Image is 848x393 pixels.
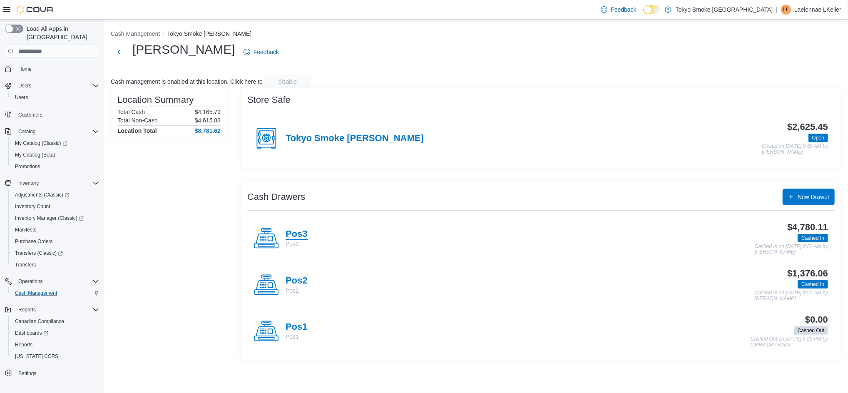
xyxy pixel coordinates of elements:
button: Manifests [8,224,102,236]
h4: Location Total [117,127,157,134]
button: Canadian Compliance [8,316,102,327]
a: Home [15,64,35,74]
p: Tokyo Smoke [GEOGRAPHIC_DATA] [676,5,773,15]
h6: Total Cash [117,109,145,115]
button: Transfers [8,259,102,271]
span: Reports [15,341,32,348]
span: Settings [18,370,36,377]
button: Inventory [15,178,42,188]
a: [US_STATE] CCRS [12,351,62,361]
span: Inventory Count [12,201,99,211]
a: Promotions [12,162,44,172]
span: Adjustments (Classic) [12,190,99,200]
span: Cash Management [12,288,99,298]
button: Cash Management [8,287,102,299]
button: Promotions [8,161,102,172]
a: Settings [15,368,40,378]
p: Closed on [DATE] 8:50 AM by [PERSON_NAME] [762,144,828,155]
span: Transfers [15,261,36,268]
button: Purchase Orders [8,236,102,247]
span: Feedback [611,5,636,14]
a: My Catalog (Classic) [8,137,102,149]
a: Reports [12,340,36,350]
button: Catalog [2,126,102,137]
button: Tokyo Smoke [PERSON_NAME] [167,30,251,37]
span: Canadian Compliance [15,318,64,325]
span: Users [15,81,99,91]
nav: An example of EuiBreadcrumbs [111,30,841,40]
h4: Pos3 [286,229,308,240]
span: Dashboards [15,330,48,336]
a: Transfers (Classic) [8,247,102,259]
a: Transfers [12,260,39,270]
h3: $0.00 [805,315,828,325]
img: Cova [17,5,54,14]
button: Home [2,63,102,75]
p: Cashed In on [DATE] 8:52 AM by [PERSON_NAME] [755,244,828,255]
p: $4,615.83 [195,117,221,124]
button: Next [111,44,127,60]
h4: Pos2 [286,276,308,286]
span: Cashed Out [798,327,824,334]
span: My Catalog (Beta) [12,150,99,160]
p: Laelonnae LKeller [794,5,841,15]
span: Feedback [254,48,279,56]
button: Operations [15,276,46,286]
span: Reports [12,340,99,350]
span: Users [12,92,99,102]
a: Adjustments (Classic) [12,190,73,200]
p: Cashed In on [DATE] 8:51 AM by [PERSON_NAME] [755,290,828,301]
h3: $1,376.06 [787,269,828,279]
button: Inventory Count [8,201,102,212]
h1: [PERSON_NAME] [132,41,235,58]
span: Manifests [15,226,36,233]
button: Cash Management [111,30,160,37]
span: Purchase Orders [15,238,53,245]
button: Reports [2,304,102,316]
span: [US_STATE] CCRS [15,353,58,360]
span: Reports [18,306,36,313]
h3: Location Summary [117,95,194,105]
span: Inventory Count [15,203,50,210]
h3: $2,625.45 [787,122,828,132]
span: Home [15,64,99,74]
a: Canadian Compliance [12,316,67,326]
span: Settings [15,368,99,378]
button: Settings [2,367,102,379]
a: Transfers (Classic) [12,248,66,258]
span: Inventory Manager (Classic) [12,213,99,223]
a: Inventory Manager (Classic) [12,213,87,223]
button: Reports [8,339,102,351]
a: Users [12,92,31,102]
h3: $4,780.11 [787,222,828,232]
span: Purchase Orders [12,236,99,246]
span: Reports [15,305,99,315]
span: disable [279,77,297,86]
span: Transfers [12,260,99,270]
span: Cashed Out [794,326,828,335]
a: Feedback [240,44,282,60]
span: Users [18,82,31,89]
span: Dashboards [12,328,99,338]
span: Promotions [15,163,40,170]
h4: $8,781.62 [195,127,221,134]
p: Cash management is enabled at this location. Click here to [111,78,263,85]
span: Inventory [15,178,99,188]
span: Adjustments (Classic) [15,192,70,198]
span: LL [783,5,788,15]
span: Washington CCRS [12,351,99,361]
span: Home [18,66,32,72]
a: Inventory Manager (Classic) [8,212,102,224]
a: My Catalog (Beta) [12,150,59,160]
button: Reports [15,305,39,315]
div: Laelonnae LKeller [781,5,791,15]
a: Inventory Count [12,201,54,211]
a: Feedback [597,1,639,18]
p: Pos2 [286,286,308,295]
button: New Drawer [783,189,835,205]
button: Catalog [15,127,39,137]
span: Inventory [18,180,39,187]
span: Cashed In [798,280,828,289]
span: Inventory Manager (Classic) [15,215,84,221]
